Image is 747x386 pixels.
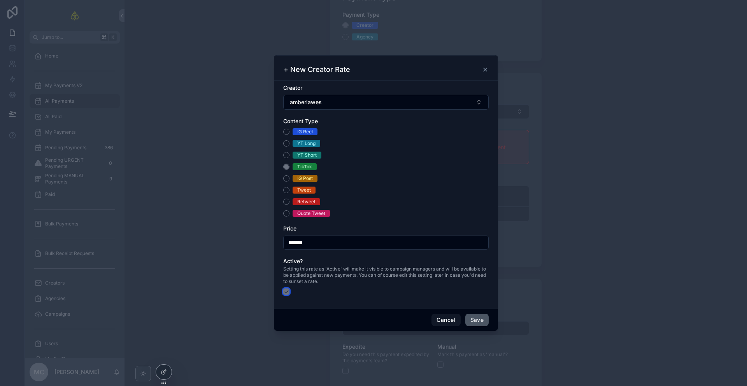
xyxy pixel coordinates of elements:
div: YT Long [297,140,316,147]
span: Content Type [283,118,318,124]
span: Creator [283,84,302,91]
h3: + New Creator Rate [284,65,350,74]
div: TikTok [297,163,312,170]
div: IG Post [297,175,313,182]
div: Tweet [297,187,311,194]
button: Save [465,314,489,326]
span: Setting this rate as 'Active' will make it visible to campaign managers and will be available to ... [283,266,489,285]
div: Retweet [297,198,316,205]
div: IG Reel [297,128,313,135]
div: Quote Tweet [297,210,325,217]
span: Price [283,225,296,232]
span: amberlawes [290,98,322,106]
button: Select Button [283,95,489,110]
div: YT Short [297,152,317,159]
button: Cancel [431,314,460,326]
span: Active? [283,258,303,264]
